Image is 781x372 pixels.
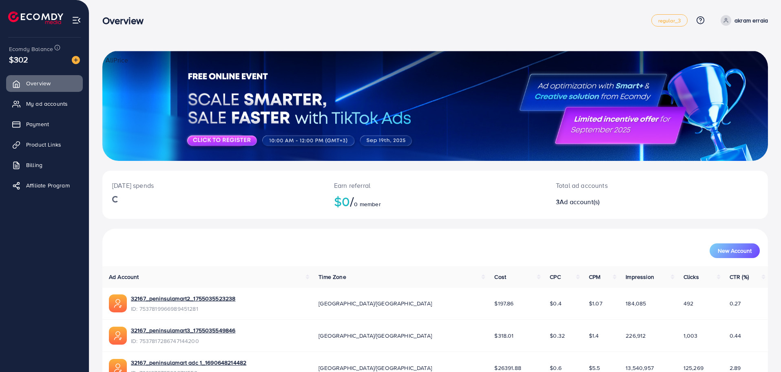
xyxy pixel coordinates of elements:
span: 13,540,957 [626,364,654,372]
span: Clicks [684,273,699,281]
span: Product Links [26,140,61,149]
span: $0.4 [550,299,562,307]
span: Billing [26,161,42,169]
span: 0.44 [730,332,741,340]
a: Payment [6,116,83,132]
span: / [350,192,354,211]
span: My ad accounts [26,100,68,108]
span: Affiliate Program [26,181,70,189]
a: Product Links [6,136,83,153]
span: CTR (%) [730,273,749,281]
span: [GEOGRAPHIC_DATA]/[GEOGRAPHIC_DATA] [319,299,432,307]
a: Overview [6,75,83,91]
span: Ecomdy Balance [9,45,53,53]
p: Total ad accounts [556,180,703,190]
span: Overview [26,79,51,87]
p: akram erraia [735,16,768,25]
span: $0.32 [550,332,565,340]
img: image [72,56,80,64]
span: Ad account(s) [560,197,600,206]
button: New Account [710,243,760,258]
span: AliPrice [106,56,128,65]
span: 226,912 [626,332,646,340]
span: Cost [494,273,506,281]
span: $0.6 [550,364,562,372]
span: $26391.88 [494,364,521,372]
a: 32167_peninsulamart2_1755035523238 [131,294,235,303]
span: $302 [9,53,29,65]
span: 2.89 [730,364,741,372]
a: akram erraia [717,15,768,26]
img: logo [8,11,63,24]
span: 1,003 [684,332,698,340]
a: regular_3 [651,14,688,27]
a: Billing [6,157,83,173]
img: ic-ads-acc.e4c84228.svg [109,294,127,312]
p: [DATE] spends [112,180,314,190]
span: $318.01 [494,332,513,340]
span: Time Zone [319,273,346,281]
span: New Account [718,248,752,254]
span: [GEOGRAPHIC_DATA]/[GEOGRAPHIC_DATA] [319,332,432,340]
span: 125,269 [684,364,704,372]
span: $5.5 [589,364,600,372]
span: 0.27 [730,299,741,307]
h3: Overview [102,15,150,27]
img: menu [72,16,81,25]
a: 32167_peninsulamart adc 1_1690648214482 [131,359,246,367]
span: regular_3 [658,18,681,23]
p: Earn referral [334,180,536,190]
h2: $0 [334,194,536,209]
span: 184,085 [626,299,646,307]
span: ID: 7537819966989451281 [131,305,235,313]
span: $1.07 [589,299,602,307]
span: [GEOGRAPHIC_DATA]/[GEOGRAPHIC_DATA] [319,364,432,372]
span: ID: 7537817286747144200 [131,337,235,345]
a: 32167_peninsulamart3_1755035549846 [131,326,235,334]
a: Affiliate Program [6,177,83,194]
a: My ad accounts [6,96,83,112]
span: Impression [626,273,654,281]
span: CPM [589,273,600,281]
span: Ad Account [109,273,139,281]
span: 492 [684,299,693,307]
img: ic-ads-acc.e4c84228.svg [109,327,127,345]
span: 0 member [354,200,381,208]
h2: 3 [556,198,703,206]
span: $1.4 [589,332,599,340]
span: $197.86 [494,299,513,307]
span: CPC [550,273,560,281]
span: Payment [26,120,49,128]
